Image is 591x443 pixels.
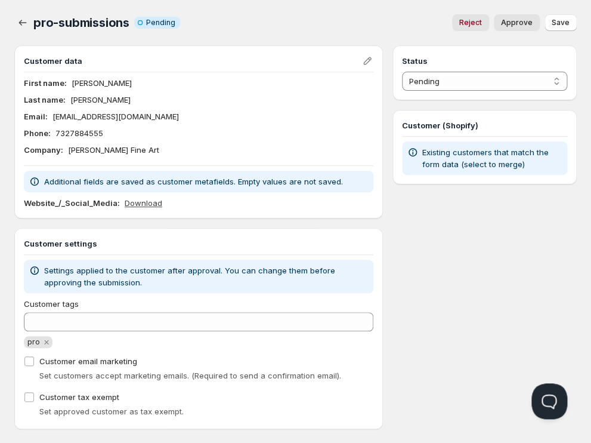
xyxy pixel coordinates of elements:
[24,55,361,67] h3: Customer data
[24,128,51,138] b: Phone :
[531,383,567,419] iframe: Help Scout Beacon - Open
[72,77,132,89] p: [PERSON_NAME]
[52,110,179,122] p: [EMAIL_ADDRESS][DOMAIN_NAME]
[359,53,376,69] button: Edit
[459,18,482,27] span: Reject
[422,146,562,170] p: Existing customers that match the form data (select to merge)
[146,18,175,27] span: Pending
[402,55,567,67] h3: Status
[402,119,567,131] h3: Customer (Shopify)
[552,18,570,27] span: Save
[125,197,162,209] a: Download
[33,16,129,30] span: pro-submissions
[68,144,159,156] p: [PERSON_NAME] Fine Art
[44,176,343,187] p: Additional fields are saved as customer metafields. Empty values are not saved.
[39,371,341,380] span: Set customers accept marketing emails. (Required to send a confirmation email).
[544,14,577,31] button: Save
[41,337,52,347] button: Remove pro
[39,407,184,416] span: Set approved customer as tax exempt.
[39,392,119,402] span: Customer tax exempt
[70,94,131,106] p: [PERSON_NAME]
[494,14,540,31] button: Approve
[39,356,137,366] span: Customer email marketing
[24,95,66,104] b: Last name :
[24,238,373,250] h3: Customer settings
[452,14,489,31] button: Reject
[24,145,63,155] b: Company :
[44,264,369,288] p: Settings applied to the customer after approval. You can change them before approving the submiss...
[24,112,48,121] b: Email :
[24,78,67,88] b: First name :
[24,299,79,309] span: Customer tags
[55,127,103,139] p: 7327884555
[27,337,40,346] span: pro
[501,18,533,27] span: Approve
[24,198,120,208] b: Website_/_Social_Media :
